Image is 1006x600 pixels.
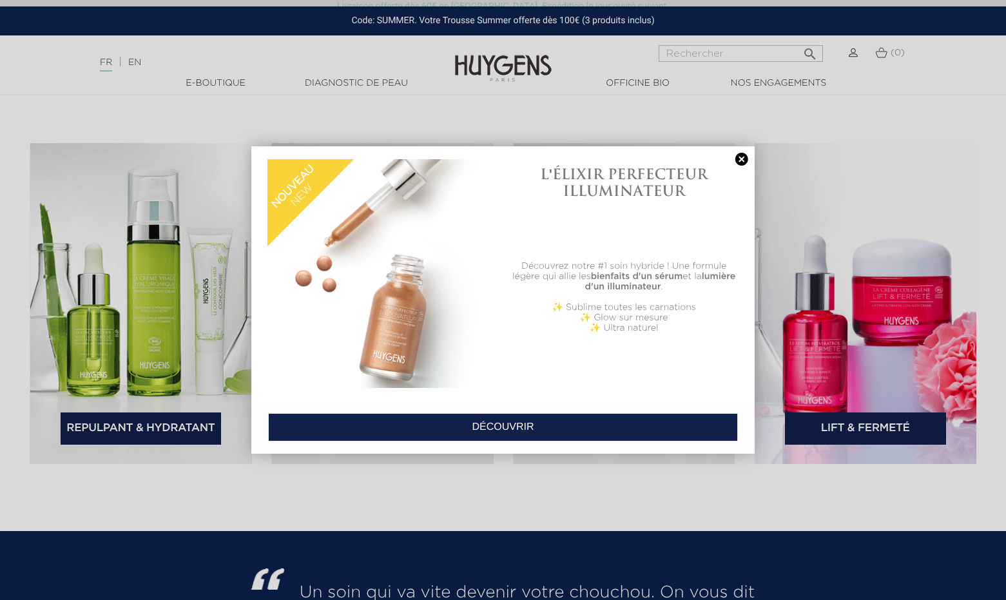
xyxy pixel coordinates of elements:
p: ✨ Glow sur mesure [510,313,739,323]
p: Découvrez notre #1 soin hybride ! Une formule légère qui allie les et la . [510,261,739,292]
h1: L'ÉLIXIR PERFECTEUR ILLUMINATEUR [510,166,739,200]
b: bienfaits d'un sérum [591,272,683,281]
b: lumière d'un illuminateur [585,272,736,291]
p: ✨ Sublime toutes les carnations [510,302,739,313]
a: DÉCOUVRIR [268,413,738,441]
p: ✨ Ultra naturel [510,323,739,333]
